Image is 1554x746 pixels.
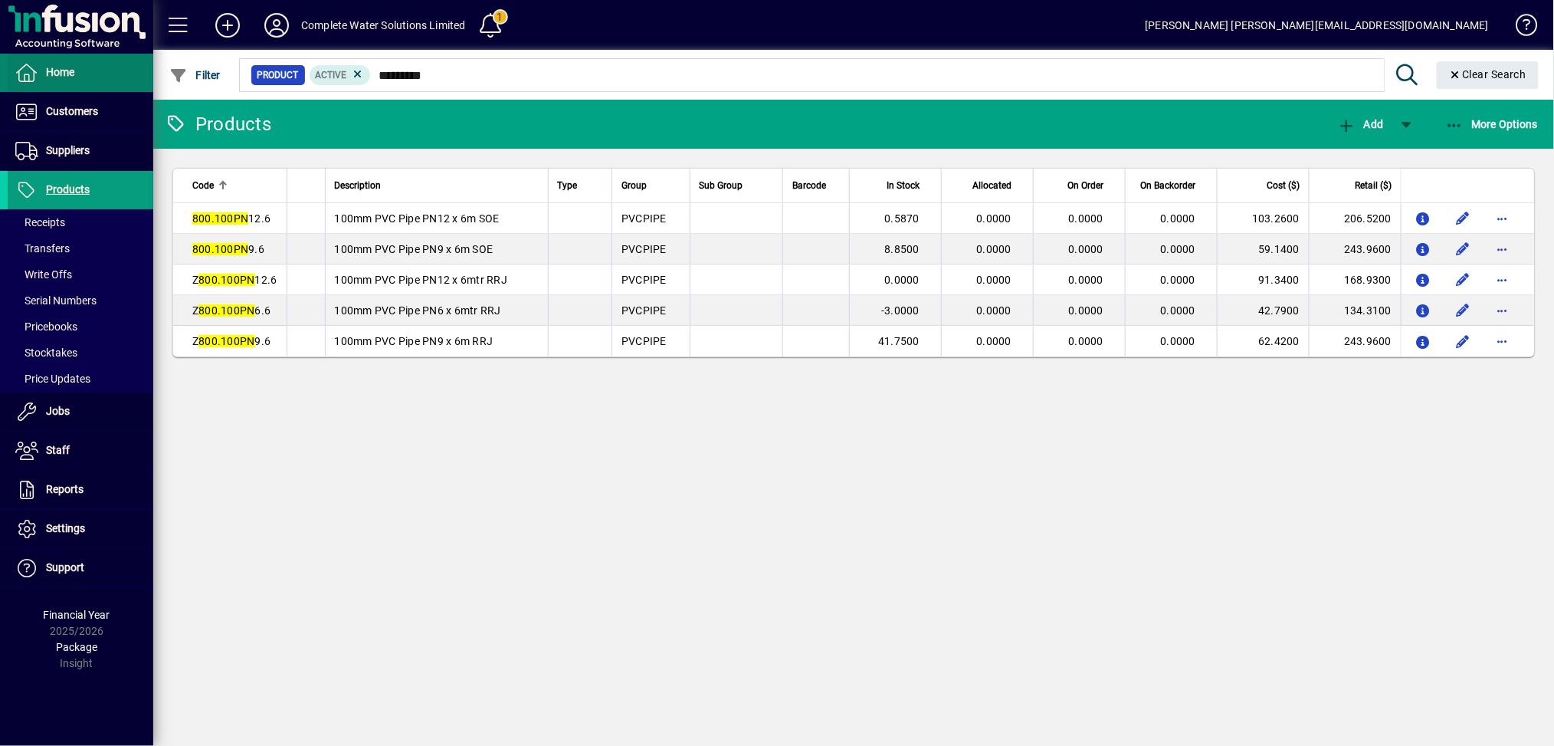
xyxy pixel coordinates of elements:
div: Complete Water Solutions Limited [301,13,466,38]
a: Jobs [8,393,153,431]
div: Code [192,177,277,194]
button: More options [1490,298,1515,323]
a: Pricebooks [8,314,153,340]
span: Suppliers [46,144,90,156]
span: Price Updates [15,373,90,385]
span: Customers [46,105,98,117]
span: 41.7500 [878,335,920,347]
span: 0.0000 [1069,243,1104,255]
span: 0.0000 [1161,335,1196,347]
mat-chip: Activation Status: Active [310,65,371,85]
button: Edit [1451,329,1475,353]
span: Financial Year [44,609,110,621]
a: Write Offs [8,261,153,288]
button: More options [1490,237,1515,261]
button: Add [1333,110,1387,138]
span: Serial Numbers [15,294,97,307]
td: 103.2600 [1217,203,1309,234]
span: 0.0000 [1161,243,1196,255]
span: Add [1337,118,1383,130]
a: Price Updates [8,366,153,392]
em: 800.100PN [192,212,248,225]
span: Stocktakes [15,347,77,359]
span: Settings [46,522,85,534]
span: 0.0000 [977,274,1012,286]
td: 206.5200 [1309,203,1401,234]
span: 0.0000 [885,274,920,286]
a: Transfers [8,235,153,261]
td: 134.3100 [1309,295,1401,326]
span: Barcode [792,177,826,194]
span: PVCPIPE [621,274,667,286]
span: 100mm PVC Pipe PN9 x 6m RRJ [335,335,493,347]
a: Reports [8,471,153,509]
div: Description [335,177,539,194]
button: Edit [1451,298,1475,323]
span: Home [46,66,74,78]
span: 12.6 [192,212,270,225]
a: Home [8,54,153,92]
div: Type [558,177,603,194]
span: On Order [1067,177,1103,194]
div: On Backorder [1135,177,1209,194]
span: Allocated [972,177,1011,194]
span: Retail ($) [1355,177,1392,194]
span: 100mm PVC Pipe PN6 x 6mtr RRJ [335,304,501,317]
span: 9.6 [192,243,264,255]
span: 0.0000 [1069,304,1104,317]
span: Filter [169,69,221,81]
button: More options [1490,329,1515,353]
span: Cost ($) [1267,177,1300,194]
a: Staff [8,432,153,470]
span: 100mm PVC Pipe PN12 x 6m SOE [335,212,500,225]
div: Barcode [792,177,840,194]
em: 800.100PN [198,335,254,347]
span: 0.0000 [1069,212,1104,225]
div: Products [165,112,271,136]
div: [PERSON_NAME] [PERSON_NAME][EMAIL_ADDRESS][DOMAIN_NAME] [1145,13,1489,38]
div: In Stock [859,177,933,194]
span: 0.0000 [977,304,1012,317]
em: 800.100PN [192,243,248,255]
span: 100mm PVC Pipe PN12 x 6mtr RRJ [335,274,508,286]
button: More options [1490,268,1515,292]
span: Support [46,561,84,573]
span: Sub Group [700,177,743,194]
div: Sub Group [700,177,773,194]
span: 0.5870 [885,212,920,225]
span: Group [621,177,647,194]
button: Edit [1451,206,1475,231]
td: 243.9600 [1309,326,1401,357]
span: Active [316,70,347,81]
span: On Backorder [1140,177,1195,194]
a: Knowledge Base [1504,3,1535,53]
span: 0.0000 [1161,212,1196,225]
button: Add [203,12,252,39]
span: 8.8500 [885,243,920,255]
span: PVCPIPE [621,304,667,317]
em: 800.100PN [198,304,254,317]
span: -3.0000 [881,304,920,317]
button: Profile [252,12,301,39]
span: 0.0000 [977,335,1012,347]
td: 243.9600 [1309,234,1401,265]
button: Clear [1437,61,1539,89]
a: Customers [8,93,153,131]
button: Edit [1451,268,1475,292]
td: 62.4200 [1217,326,1309,357]
span: 0.0000 [977,243,1012,255]
span: 100mm PVC Pipe PN9 x 6m SOE [335,243,493,255]
td: 59.1400 [1217,234,1309,265]
span: More Options [1445,118,1539,130]
td: 91.3400 [1217,265,1309,295]
span: Z 12.6 [192,274,277,286]
span: Code [192,177,214,194]
div: On Order [1043,177,1117,194]
button: More options [1490,206,1515,231]
span: Z 9.6 [192,335,270,347]
span: Type [558,177,578,194]
a: Serial Numbers [8,288,153,314]
span: Staff [46,444,70,456]
span: Pricebooks [15,320,77,333]
span: PVCPIPE [621,243,667,255]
